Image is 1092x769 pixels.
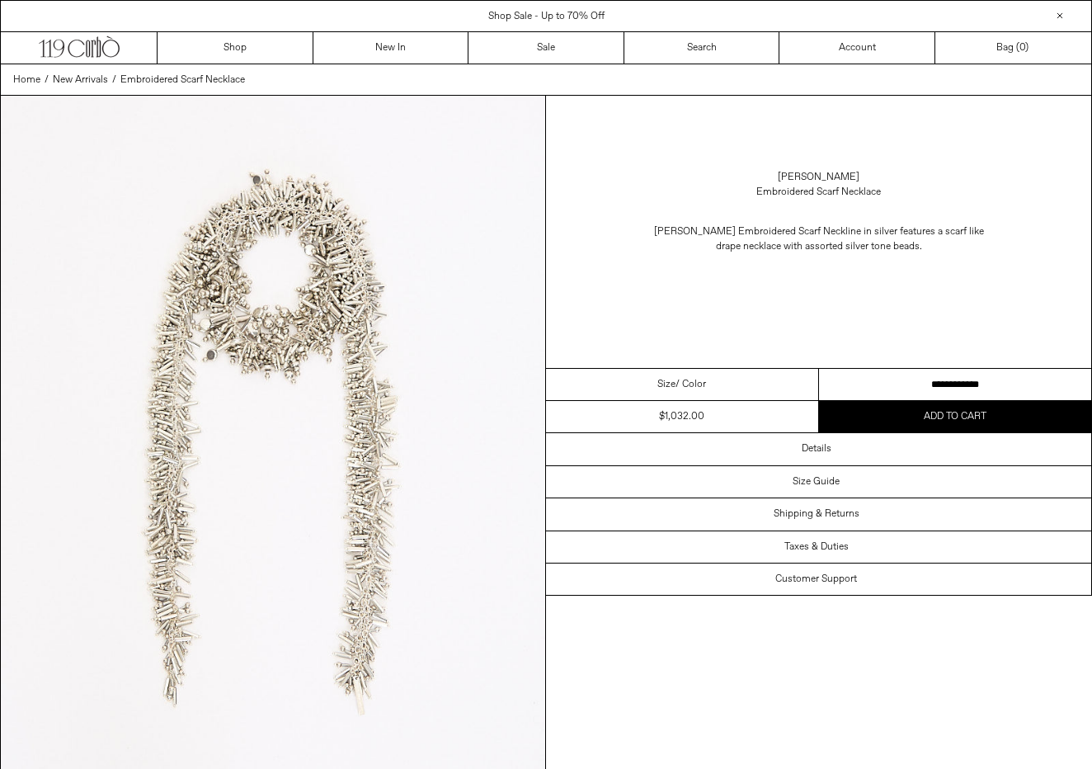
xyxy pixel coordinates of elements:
span: Size [657,377,675,392]
a: Home [13,73,40,87]
a: Bag () [935,32,1091,64]
a: Sale [468,32,624,64]
a: Shop [158,32,313,64]
span: / [112,73,116,87]
h3: Taxes & Duties [784,541,849,553]
h3: Shipping & Returns [774,508,859,520]
span: ) [1019,40,1028,55]
p: [PERSON_NAME] Embroidered Scarf Neckline in silver features a scarf like drape necklace with asso... [654,216,984,262]
span: Add to cart [924,410,986,423]
a: New In [313,32,469,64]
div: $1,032.00 [659,409,704,424]
a: Embroidered Scarf Necklace [120,73,245,87]
a: Search [624,32,780,64]
a: New Arrivals [53,73,108,87]
a: Shop Sale - Up to 70% Off [488,10,605,23]
h3: Size Guide [793,476,840,488]
h3: Customer Support [775,573,857,585]
span: / [45,73,49,87]
button: Add to cart [819,401,1092,432]
a: Account [779,32,935,64]
div: Embroidered Scarf Necklace [756,185,881,200]
span: 0 [1019,41,1025,54]
span: / Color [675,377,706,392]
h3: Details [802,443,831,455]
a: [PERSON_NAME] [778,170,859,185]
